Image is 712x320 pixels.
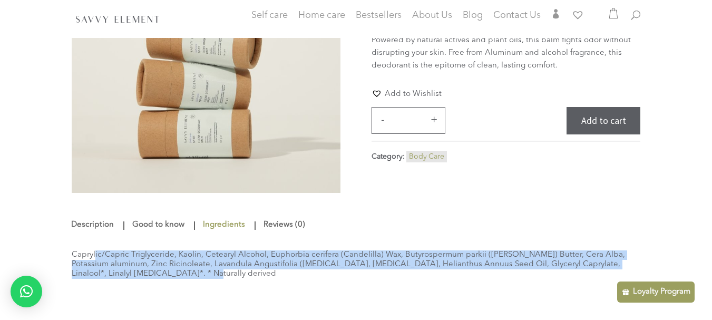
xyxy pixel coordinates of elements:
[356,11,402,20] span: Bestsellers
[261,216,308,235] a: Reviews (0)
[200,216,248,235] a: Ingredients
[567,107,640,135] button: Add to cart
[633,286,690,298] p: Loyalty Program
[251,11,288,20] span: Self care
[385,90,442,98] span: Add to Wishlist
[463,11,483,20] span: Blog
[426,113,442,126] button: +
[130,216,187,235] a: Good to know
[72,235,641,295] div: Caprylic/Capric Triglyceride, Kaolin, Cetearyl Alcohol, Euphorbia cerifera (Candelilla) Wax, Buty...
[356,12,402,22] a: Bestsellers
[493,11,541,20] span: Contact Us
[71,216,116,235] a: Description
[298,12,345,33] a: Home care
[392,108,424,134] input: Product quantity
[493,12,541,22] a: Contact Us
[251,12,288,33] a: Self care
[74,13,161,24] img: SavvyElement
[372,153,405,160] span: Category:
[412,12,452,22] a: About Us
[372,88,442,99] a: Add to Wishlist
[298,11,345,20] span: Home care
[463,12,483,22] a: Blog
[409,153,444,160] a: Body Care
[375,113,391,126] button: -
[551,9,561,18] span: 
[412,11,452,20] span: About Us
[372,34,640,72] p: Powered by natural actives and plant oils, this balm fights odor without disrupting your skin. Fr...
[551,9,561,22] a: 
